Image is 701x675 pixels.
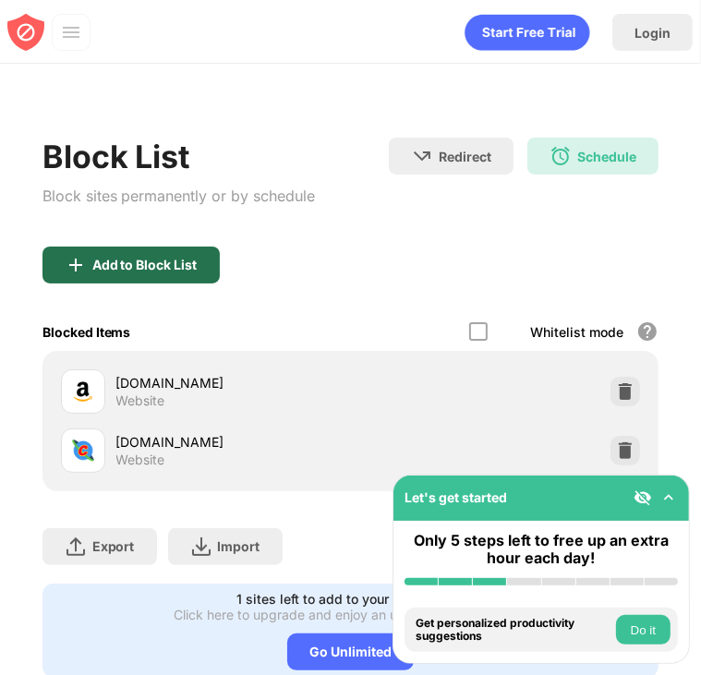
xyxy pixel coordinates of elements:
img: favicons [72,440,94,462]
div: Website [116,452,165,468]
div: Blocked Items [42,324,131,340]
img: eye-not-visible.svg [634,488,652,507]
div: 1 sites left to add to your block list. [236,591,453,607]
div: Click here to upgrade and enjoy an unlimited block list. [174,607,505,622]
div: Get personalized productivity suggestions [416,617,611,644]
div: Block List [42,138,316,175]
div: Block sites permanently or by schedule [42,183,316,210]
button: Do it [616,615,671,645]
img: favicons [72,380,94,403]
div: [DOMAIN_NAME] [116,432,351,452]
div: Export [92,538,135,554]
div: animation [465,14,590,51]
div: Import [218,538,260,554]
div: [DOMAIN_NAME] [116,373,351,392]
img: omni-setup-toggle.svg [659,488,678,507]
div: Whitelist mode [530,324,623,340]
div: Only 5 steps left to free up an extra hour each day! [405,532,678,567]
div: Go Unlimited [287,633,414,670]
div: Let's get started [405,489,507,505]
div: Website [116,392,165,409]
img: blocksite-icon-red.svg [7,14,44,51]
iframe: Sign in with Google Dialog [321,18,683,269]
div: Add to Block List [92,258,198,272]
